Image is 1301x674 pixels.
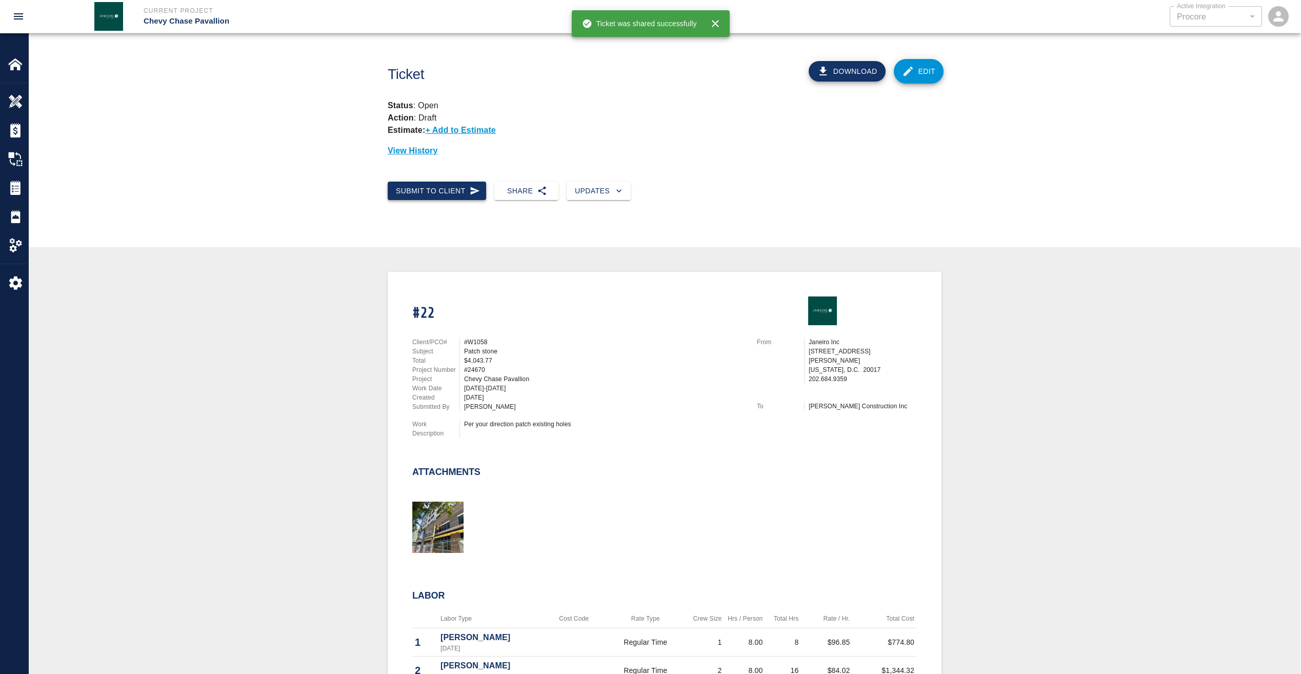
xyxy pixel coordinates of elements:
[603,628,688,657] td: Regular Time
[464,365,745,374] div: #24670
[144,6,706,15] p: Current Project
[688,609,724,628] th: Crew Size
[808,296,837,325] img: Janeiro Inc
[441,631,543,644] p: [PERSON_NAME]
[412,502,464,553] img: thumbnail
[438,609,545,628] th: Labor Type
[809,338,917,347] p: Janeiro Inc
[603,609,688,628] th: Rate Type
[412,393,459,402] p: Created
[464,393,745,402] div: [DATE]
[464,402,745,411] div: [PERSON_NAME]
[809,374,917,384] p: 202.684.9359
[809,61,886,82] button: Download
[388,113,414,122] strong: Action
[464,384,745,393] div: [DATE]-[DATE]
[852,609,917,628] th: Total Cost
[464,374,745,384] div: Chevy Chase Pavallion
[852,628,917,657] td: $774.80
[415,635,435,650] p: 1
[388,66,707,83] h1: Ticket
[388,113,436,122] p: : Draft
[412,420,459,438] p: Work Description
[388,100,942,112] p: : Open
[94,2,123,31] img: Janeiro Inc
[412,402,459,411] p: Submitted By
[809,402,917,411] p: [PERSON_NAME] Construction Inc
[801,628,852,657] td: $96.85
[545,609,603,628] th: Cost Code
[757,402,804,411] p: To
[567,182,631,201] button: Updates
[464,347,745,356] div: Patch stone
[388,126,425,134] strong: Estimate:
[412,347,459,356] p: Subject
[809,347,917,374] p: [STREET_ADDRESS][PERSON_NAME] [US_STATE], D.C. 20017
[582,14,696,33] div: Ticket was shared successfully
[464,420,745,429] div: Per your direction patch existing holes
[412,356,459,365] p: Total
[801,609,852,628] th: Rate / Hr.
[425,126,496,134] p: + Add to Estimate
[1177,2,1226,10] label: Active Integration
[412,338,459,347] p: Client/PCO#
[1177,11,1255,23] div: Procore
[412,590,917,602] h2: Labor
[724,609,765,628] th: Hrs / Person
[412,305,745,323] h1: #22
[894,59,944,84] a: Edit
[388,145,942,157] p: View History
[757,338,804,347] p: From
[6,4,31,29] button: open drawer
[1250,625,1301,674] iframe: Chat Widget
[464,338,745,347] div: #W1058
[724,628,765,657] td: 8.00
[441,644,543,653] p: [DATE]
[412,374,459,384] p: Project
[412,467,481,478] h2: Attachments
[144,15,706,27] p: Chevy Chase Pavallion
[412,365,459,374] p: Project Number
[388,182,486,201] button: Submit to Client
[441,660,543,672] p: [PERSON_NAME]
[494,182,558,201] button: Share
[765,609,801,628] th: Total Hrs
[765,628,801,657] td: 8
[464,356,745,365] div: $4,043.77
[688,628,724,657] td: 1
[412,384,459,393] p: Work Date
[388,101,413,110] strong: Status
